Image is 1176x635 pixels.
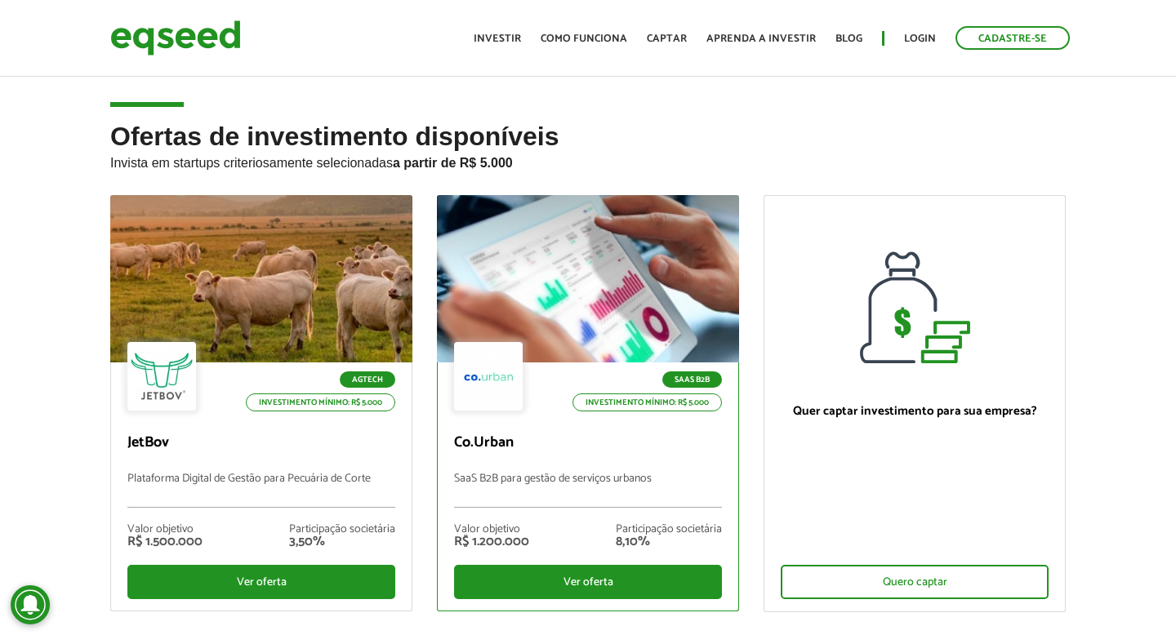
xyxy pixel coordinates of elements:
[572,393,722,411] p: Investimento mínimo: R$ 5.000
[289,535,395,548] div: 3,50%
[662,371,722,388] p: SaaS B2B
[246,393,395,411] p: Investimento mínimo: R$ 5.000
[110,151,1066,171] p: Invista em startups criteriosamente selecionadas
[393,156,513,170] strong: a partir de R$ 5.000
[764,195,1066,612] a: Quer captar investimento para sua empresa? Quero captar
[289,524,395,535] div: Participação societária
[835,33,862,44] a: Blog
[454,535,529,548] div: R$ 1.200.000
[454,434,722,452] p: Co.Urban
[647,33,687,44] a: Captar
[127,524,203,535] div: Valor objetivo
[474,33,521,44] a: Investir
[781,565,1049,599] div: Quero captar
[110,16,241,60] img: EqSeed
[955,26,1070,50] a: Cadastre-se
[127,535,203,548] div: R$ 1.500.000
[541,33,627,44] a: Como funciona
[127,434,395,452] p: JetBov
[127,565,395,599] div: Ver oferta
[904,33,936,44] a: Login
[616,524,722,535] div: Participação societária
[127,473,395,508] p: Plataforma Digital de Gestão para Pecuária de Corte
[110,195,412,611] a: Agtech Investimento mínimo: R$ 5.000 JetBov Plataforma Digital de Gestão para Pecuária de Corte V...
[454,524,529,535] div: Valor objetivo
[110,122,1066,195] h2: Ofertas de investimento disponíveis
[454,565,722,599] div: Ver oferta
[340,371,395,388] p: Agtech
[706,33,816,44] a: Aprenda a investir
[437,195,739,611] a: SaaS B2B Investimento mínimo: R$ 5.000 Co.Urban SaaS B2B para gestão de serviços urbanos Valor ob...
[781,404,1049,419] p: Quer captar investimento para sua empresa?
[454,473,722,508] p: SaaS B2B para gestão de serviços urbanos
[616,535,722,548] div: 8,10%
